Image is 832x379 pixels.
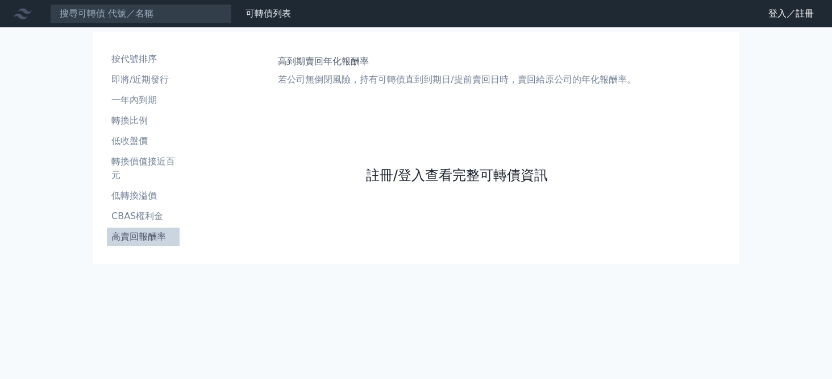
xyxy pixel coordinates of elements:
[759,5,823,23] a: 登入／註冊
[107,187,180,205] a: 低轉換溢價
[107,207,180,225] a: CBAS權利金
[50,4,232,23] input: 搜尋可轉債 代號／名稱
[107,52,180,66] li: 按代號排序
[107,91,180,109] a: 一年內到期
[107,73,180,86] li: 即將/近期發行
[107,114,180,127] li: 轉換比例
[278,73,635,86] p: 若公司無倒閉風險，持有可轉債直到到期日/提前賣回日時，賣回給原公司的年化報酬率。
[107,189,180,203] li: 低轉換溢價
[107,112,180,130] a: 轉換比例
[278,55,635,68] h1: 高到期賣回年化報酬率
[107,134,180,148] li: 低收盤價
[107,153,180,184] a: 轉換價值接近百元
[107,132,180,150] a: 低收盤價
[107,155,180,182] li: 轉換價值接近百元
[107,230,180,244] li: 高賣回報酬率
[246,8,291,19] a: 可轉債列表
[107,209,180,223] li: CBAS權利金
[366,166,548,184] a: 註冊/登入查看完整可轉債資訊
[107,228,180,246] a: 高賣回報酬率
[107,71,180,89] a: 即將/近期發行
[107,50,180,68] a: 按代號排序
[107,93,180,107] li: 一年內到期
